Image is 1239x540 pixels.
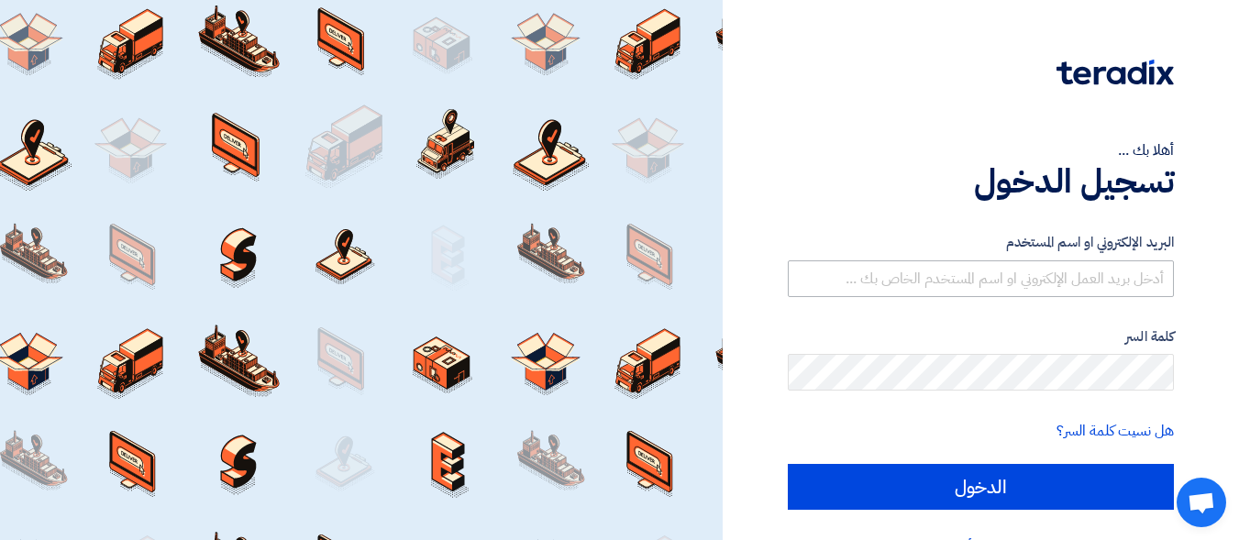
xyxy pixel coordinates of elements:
[1056,60,1174,85] img: Teradix logo
[788,139,1174,161] div: أهلا بك ...
[788,260,1174,297] input: أدخل بريد العمل الإلكتروني او اسم المستخدم الخاص بك ...
[1056,420,1174,442] a: هل نسيت كلمة السر؟
[788,161,1174,202] h1: تسجيل الدخول
[788,326,1174,347] label: كلمة السر
[788,464,1174,510] input: الدخول
[1177,478,1226,527] div: Open chat
[788,232,1174,253] label: البريد الإلكتروني او اسم المستخدم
